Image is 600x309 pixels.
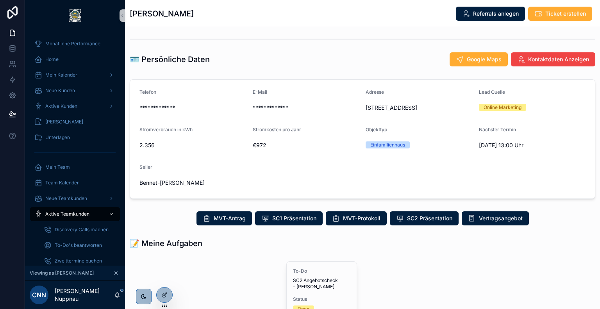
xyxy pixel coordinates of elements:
span: MVT-Protokoll [343,214,380,222]
h1: 🪪 Persönliche Daten [130,54,210,65]
a: Aktive Teamkunden [30,207,120,221]
span: Vertragsangebot [479,214,523,222]
span: Status [293,296,350,302]
div: Online Marketing [484,104,521,111]
span: SC2 Präsentation [407,214,452,222]
span: Stromverbrauch in kWh [139,127,193,132]
a: Aktive Kunden [30,99,120,113]
span: SC2 Angebotscheck - [PERSON_NAME] [293,277,350,290]
button: MVT-Antrag [196,211,252,225]
span: Google Maps [467,55,502,63]
span: Zweittermine buchen [55,258,102,264]
span: Mein Team [45,164,70,170]
span: Seller [139,164,152,170]
img: App logo [69,9,81,22]
button: Vertragsangebot [462,211,529,225]
h1: 📝 Meine Aufgaben [130,238,202,249]
a: Neue Kunden [30,84,120,98]
span: [PERSON_NAME] [45,119,83,125]
span: Objekttyp [366,127,387,132]
span: Viewing as [PERSON_NAME] [30,270,94,276]
span: Neue Kunden [45,88,75,94]
h1: [PERSON_NAME] [130,8,194,19]
button: Ticket erstellen [528,7,592,21]
div: Einfamilienhaus [370,141,405,148]
a: To-Do's beantworten [39,238,120,252]
a: Monatliche Performance [30,37,120,51]
span: Team Kalender [45,180,79,186]
span: Lead Quelle [479,89,505,95]
a: Zweittermine buchen [39,254,120,268]
span: E-Mail [253,89,267,95]
p: [PERSON_NAME] Nuppnau [55,287,114,303]
span: Mein Kalender [45,72,77,78]
span: CNN [32,290,46,300]
span: Aktive Kunden [45,103,77,109]
span: €972 [253,141,360,149]
span: Monatliche Performance [45,41,100,47]
span: Ticket erstellen [545,10,586,18]
span: Aktive Teamkunden [45,211,89,217]
div: scrollable content [25,31,125,266]
a: Unterlagen [30,130,120,145]
a: Mein Kalender [30,68,120,82]
a: Neue Teamkunden [30,191,120,205]
button: MVT-Protokoll [326,211,387,225]
a: [PERSON_NAME] [30,115,120,129]
button: Google Maps [450,52,508,66]
span: Telefon [139,89,156,95]
span: Discovery Calls machen [55,227,109,233]
span: Neue Teamkunden [45,195,87,202]
span: Kontaktdaten Anzeigen [528,55,589,63]
span: Unterlagen [45,134,70,141]
span: [STREET_ADDRESS] [366,104,473,112]
span: Home [45,56,59,63]
a: Mein Team [30,160,120,174]
span: Referrals anlegen [473,10,519,18]
span: MVT-Antrag [214,214,246,222]
button: SC1 Präsentation [255,211,323,225]
span: Stromkosten pro Jahr [253,127,301,132]
span: To-Do [293,268,350,274]
span: SC1 Präsentation [272,214,316,222]
span: Bennet-[PERSON_NAME] [139,179,246,187]
span: To-Do's beantworten [55,242,102,248]
span: Nächster Termin [479,127,516,132]
button: SC2 Präsentation [390,211,459,225]
span: [DATE] 13:00 Uhr [479,141,586,149]
button: Referrals anlegen [456,7,525,21]
a: Discovery Calls machen [39,223,120,237]
span: Adresse [366,89,384,95]
span: 2.356 [139,141,246,149]
a: Team Kalender [30,176,120,190]
button: Kontaktdaten Anzeigen [511,52,595,66]
a: Home [30,52,120,66]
